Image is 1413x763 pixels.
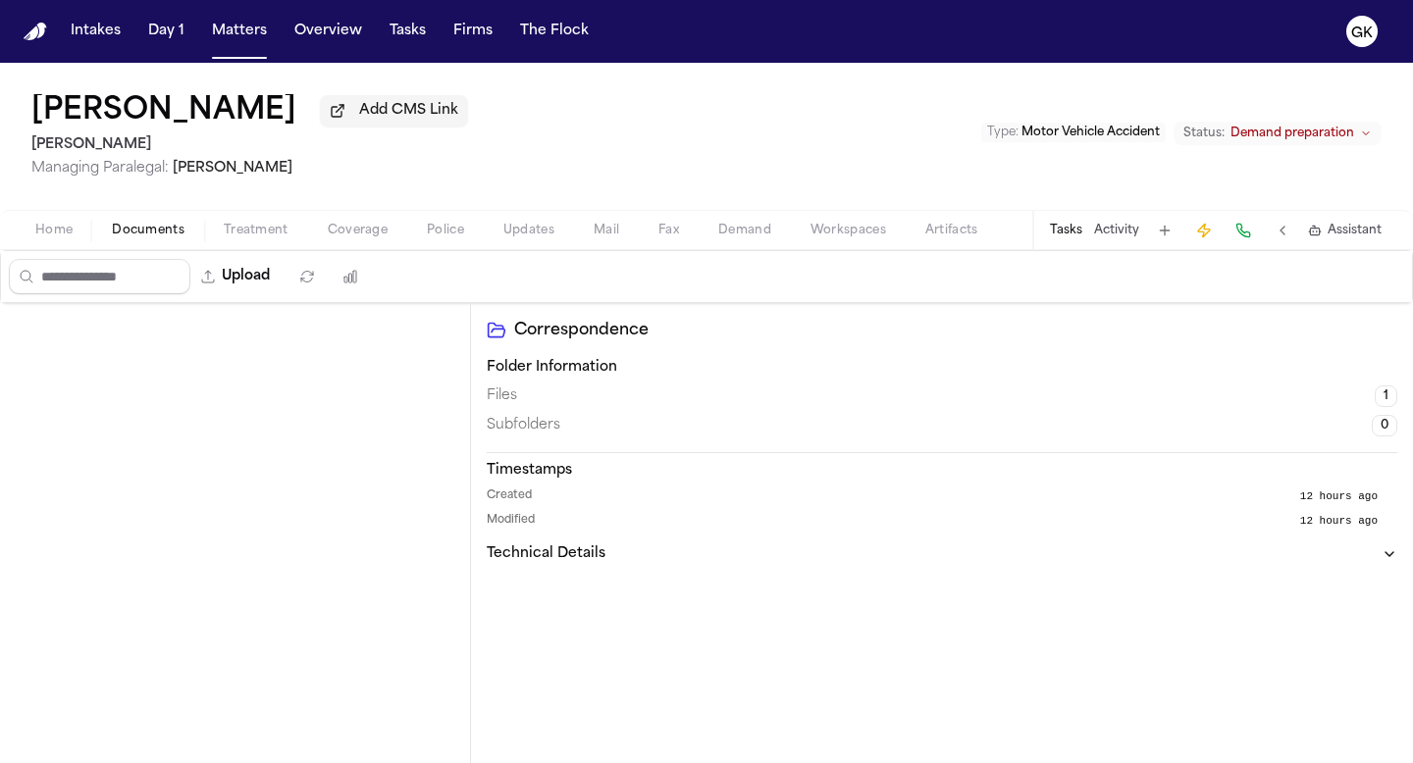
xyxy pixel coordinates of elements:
span: Status: [1183,126,1225,141]
button: 12 hours ago [1300,513,1397,530]
button: Overview [287,14,370,49]
button: Technical Details [487,544,1397,564]
img: Finch Logo [24,23,47,41]
span: Demand [718,223,771,238]
span: Mail [594,223,619,238]
h3: Folder Information [487,358,1397,378]
button: Activity [1094,223,1139,238]
span: Demand preparation [1230,126,1354,141]
span: Updates [503,223,554,238]
span: Subfolders [487,416,560,435]
h3: Technical Details [487,544,605,564]
a: Home [24,23,47,41]
span: Type : [987,127,1019,138]
button: 12 hours ago [1300,488,1397,505]
span: 12 hours ago [1300,488,1378,505]
button: Matters [204,14,275,49]
button: Change status from Demand preparation [1174,122,1382,145]
button: Intakes [63,14,129,49]
h1: [PERSON_NAME] [31,94,296,129]
button: Add CMS Link [320,95,468,127]
button: Assistant [1308,223,1382,238]
span: Documents [112,223,184,238]
button: Firms [445,14,500,49]
button: Create Immediate Task [1190,217,1218,244]
span: Created [487,488,532,505]
span: Police [427,223,464,238]
span: Modified [487,513,535,530]
span: Add CMS Link [359,101,458,121]
span: Motor Vehicle Accident [1021,127,1160,138]
button: Upload [190,259,282,294]
button: Tasks [1050,223,1082,238]
span: 0 [1372,415,1397,436]
button: Edit matter name [31,94,296,129]
span: Coverage [328,223,388,238]
span: Home [35,223,73,238]
span: Workspaces [811,223,886,238]
span: Artifacts [925,223,978,238]
span: Treatment [224,223,288,238]
button: Edit Type: Motor Vehicle Accident [981,123,1166,142]
h2: [PERSON_NAME] [31,133,468,157]
span: Fax [658,223,679,238]
h2: Correspondence [514,319,1397,342]
button: Make a Call [1230,217,1257,244]
button: Day 1 [140,14,192,49]
span: Files [487,386,517,406]
button: Tasks [382,14,434,49]
input: Search files [9,259,190,294]
span: Assistant [1328,223,1382,238]
h3: Timestamps [487,461,1397,481]
button: Add Task [1151,217,1178,244]
span: 12 hours ago [1300,513,1378,530]
span: [PERSON_NAME] [173,161,292,176]
span: 1 [1375,385,1397,407]
span: Managing Paralegal: [31,161,169,176]
text: GK [1351,26,1373,40]
button: The Flock [512,14,597,49]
